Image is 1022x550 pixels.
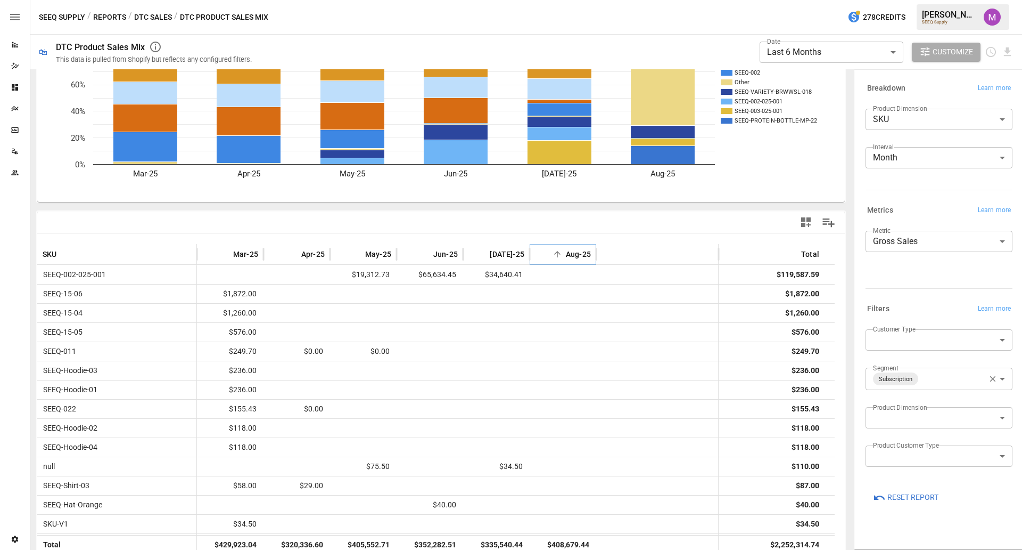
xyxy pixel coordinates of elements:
span: $118.00 [202,419,258,438]
span: SEEQ-Hoodie-02 [39,419,97,438]
span: $236.00 [202,361,258,380]
button: Customize [912,43,981,62]
label: Product Dimension [873,403,927,412]
label: Metric [873,226,891,235]
span: $249.70 [202,342,258,361]
text: 0% [75,160,85,169]
div: 🛍 [39,47,47,57]
text: Apr-25 [237,169,260,179]
div: $236.00 [792,361,819,380]
span: $34.50 [468,457,524,476]
div: $87.00 [796,476,819,495]
span: $0.00 [269,342,325,361]
label: Product Customer Type [873,441,939,450]
div: / [128,11,132,24]
span: $29.00 [269,476,325,495]
button: Download report [1001,46,1013,58]
span: SEEQ-15-04 [39,304,83,322]
div: Gross Sales [866,231,1012,252]
span: SEEQ-Shirt-03 [39,476,89,495]
label: Segment [873,363,898,373]
div: DTC Product Sales Mix [56,42,145,52]
text: Mar-25 [133,169,158,179]
span: SKU-V1 [39,515,68,533]
div: This data is pulled from Shopify but reflects any configured filters. [56,55,252,63]
span: Reset Report [887,491,938,504]
span: SEEQ-Hat-Orange [39,496,102,514]
span: 278 Credits [863,11,905,24]
text: SEEQ-VARIETY-BRWWSL-018 [735,88,812,95]
span: SEEQ-15-06 [39,285,83,303]
span: Learn more [978,304,1011,314]
span: Learn more [978,83,1011,94]
button: SEEQ Supply [39,11,85,24]
span: SEEQ-Hoodie-01 [39,381,97,399]
span: SEEQ-Hoodie-03 [39,361,97,380]
button: Reset Report [866,488,946,507]
text: [DATE]-25 [542,169,576,179]
text: SEEQ-002 [735,69,760,76]
div: $236.00 [792,381,819,399]
span: $0.00 [335,342,391,361]
text: May-25 [340,169,365,179]
h6: Metrics [867,205,893,216]
span: Customize [933,45,973,59]
div: $119,587.59 [777,265,819,284]
div: [PERSON_NAME] [922,10,977,20]
span: Aug-25 [566,249,591,260]
span: May-25 [365,249,391,260]
div: $249.70 [792,342,819,361]
button: Reports [93,11,126,24]
span: $75.50 [335,457,391,476]
span: Learn more [978,205,1011,216]
div: $34.50 [796,515,819,533]
text: SEEQ-003-025-001 [735,108,782,115]
span: Subscription [875,373,917,385]
span: [DATE]-25 [490,249,524,260]
span: $1,260.00 [202,304,258,322]
div: SEEQ Supply [922,20,977,25]
span: null [39,457,55,476]
span: $155.43 [202,400,258,418]
span: $40.00 [402,496,458,514]
span: $19,312.73 [335,265,391,284]
div: SKU [866,109,1012,130]
span: $34,640.41 [468,265,524,284]
span: Mar-25 [233,249,258,260]
span: $1,872.00 [202,285,258,303]
button: DTC Sales [134,11,172,24]
span: SEEQ-Hoodie-04 [39,438,97,457]
svg: A chart. [37,10,835,202]
button: Schedule report [985,46,997,58]
button: Sort [217,247,232,262]
div: $1,872.00 [785,285,819,303]
h6: Filters [867,303,889,315]
button: Sort [550,247,565,262]
div: / [174,11,178,24]
span: SEEQ-15-05 [39,323,83,342]
div: Total [801,250,819,258]
label: Interval [873,142,894,151]
button: Sort [417,247,432,262]
span: SEEQ-022 [39,400,76,418]
div: $1,260.00 [785,304,819,322]
span: SEEQ-011 [39,342,76,361]
span: Apr-25 [301,249,325,260]
button: Umer Muhammed [977,2,1007,32]
button: Sort [58,247,73,262]
span: $34.50 [202,515,258,533]
text: 20% [71,133,85,143]
div: Month [866,147,1012,168]
div: $576.00 [792,323,819,342]
button: Sort [474,247,489,262]
text: 60% [71,80,85,90]
div: $118.00 [792,419,819,438]
div: Umer Muhammed [984,9,1001,26]
div: $155.43 [792,400,819,418]
label: Customer Type [873,325,916,334]
label: Date [767,37,780,46]
div: $40.00 [796,496,819,514]
button: Sort [285,247,300,262]
h6: Breakdown [867,83,905,94]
